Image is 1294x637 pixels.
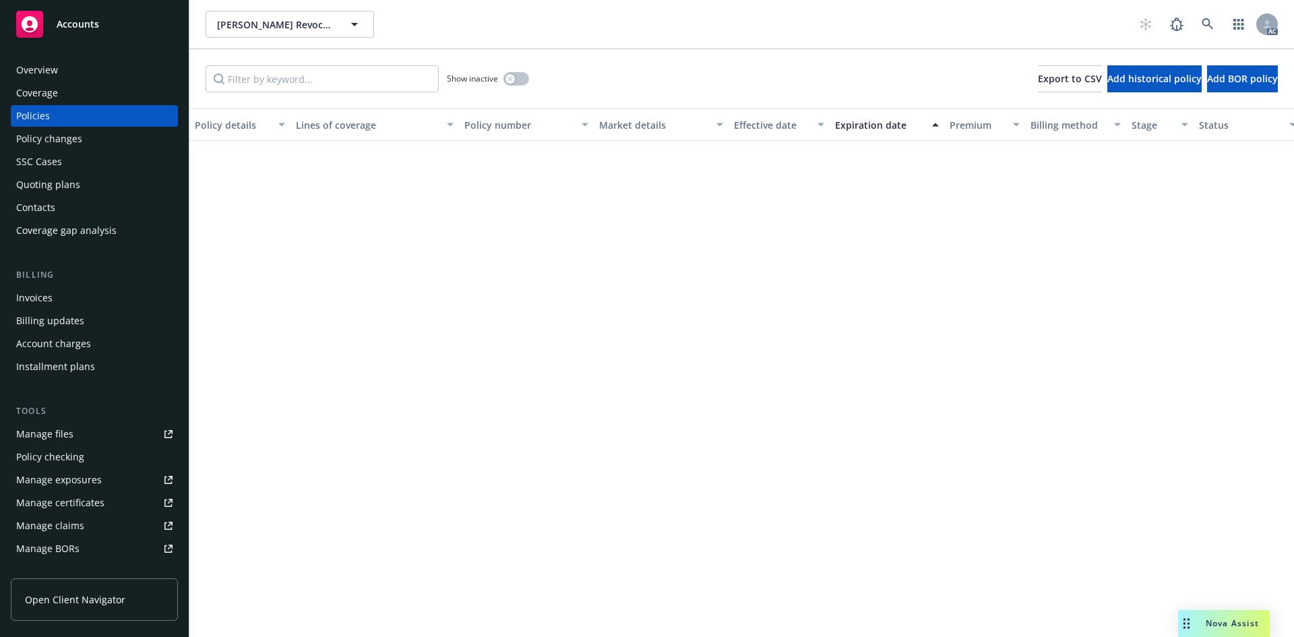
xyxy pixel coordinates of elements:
button: Add historical policy [1107,65,1202,92]
div: Overview [16,59,58,81]
div: Manage claims [16,515,84,537]
button: Premium [944,109,1025,141]
div: Policy number [464,118,574,132]
a: Accounts [11,5,178,43]
div: Expiration date [835,118,924,132]
a: Start snowing [1132,11,1159,38]
div: Billing method [1030,118,1106,132]
div: Effective date [734,118,809,132]
a: Manage exposures [11,469,178,491]
div: Policy changes [16,128,82,150]
span: Add historical policy [1107,72,1202,85]
div: Coverage gap analysis [16,220,117,241]
span: Export to CSV [1038,72,1102,85]
a: Policies [11,105,178,127]
a: Manage files [11,423,178,445]
button: Export to CSV [1038,65,1102,92]
div: Coverage [16,82,58,104]
a: Quoting plans [11,174,178,195]
a: Manage claims [11,515,178,537]
a: Account charges [11,333,178,355]
div: Account charges [16,333,91,355]
a: Summary of insurance [11,561,178,582]
span: [PERSON_NAME] Revocable Trust [217,18,334,32]
div: Summary of insurance [16,561,119,582]
a: Policy changes [11,128,178,150]
div: Invoices [16,287,53,309]
span: Show inactive [447,73,498,84]
div: Market details [599,118,708,132]
button: Policy number [459,109,594,141]
a: Invoices [11,287,178,309]
div: Tools [11,404,178,418]
div: SSC Cases [16,151,62,173]
div: Manage files [16,423,73,445]
a: Installment plans [11,356,178,377]
button: Stage [1126,109,1194,141]
a: Billing updates [11,310,178,332]
button: Billing method [1025,109,1126,141]
div: Installment plans [16,356,95,377]
button: Nova Assist [1178,610,1270,637]
div: Lines of coverage [296,118,439,132]
div: Quoting plans [16,174,80,195]
a: Switch app [1225,11,1252,38]
a: Overview [11,59,178,81]
button: Policy details [189,109,290,141]
div: Policy checking [16,446,84,468]
a: SSC Cases [11,151,178,173]
span: Accounts [57,19,99,30]
div: Status [1199,118,1281,132]
a: Coverage gap analysis [11,220,178,241]
div: Billing [11,268,178,282]
a: Coverage [11,82,178,104]
button: Expiration date [830,109,944,141]
div: Manage BORs [16,538,80,559]
div: Policy details [195,118,270,132]
a: Report a Bug [1163,11,1190,38]
input: Filter by keyword... [206,65,439,92]
div: Stage [1132,118,1173,132]
button: [PERSON_NAME] Revocable Trust [206,11,374,38]
button: Lines of coverage [290,109,459,141]
a: Policy checking [11,446,178,468]
span: Add BOR policy [1207,72,1278,85]
button: Effective date [729,109,830,141]
div: Manage certificates [16,492,104,514]
span: Open Client Navigator [25,593,125,607]
div: Billing updates [16,310,84,332]
span: Nova Assist [1206,617,1259,629]
a: Manage BORs [11,538,178,559]
button: Add BOR policy [1207,65,1278,92]
div: Contacts [16,197,55,218]
div: Policies [16,105,50,127]
div: Premium [950,118,1005,132]
a: Search [1194,11,1221,38]
button: Market details [594,109,729,141]
a: Contacts [11,197,178,218]
div: Manage exposures [16,469,102,491]
a: Manage certificates [11,492,178,514]
div: Drag to move [1178,610,1195,637]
